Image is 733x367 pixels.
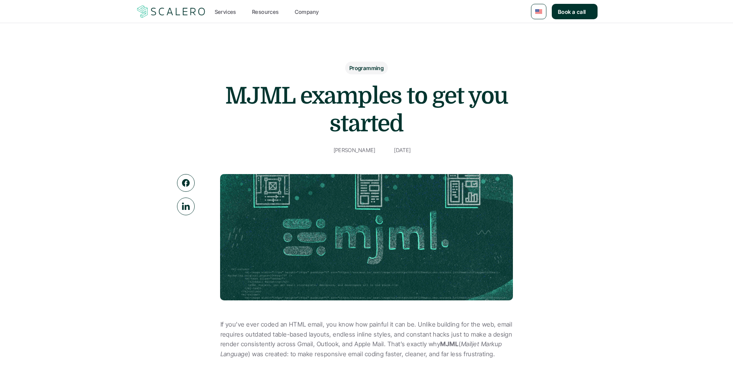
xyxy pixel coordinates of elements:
p: [PERSON_NAME] [334,145,376,155]
p: Services [215,8,236,16]
p: [DATE] [394,145,411,155]
img: Scalero company logotype [136,4,207,19]
p: If you’ve ever coded an HTML email, you know how painful it can be. Unlike building for the web, ... [220,320,513,359]
h1: MJML examples to get you started [213,82,521,137]
strong: MJML [440,340,459,348]
p: Resources [252,8,279,16]
p: Company [295,8,319,16]
a: Scalero company logotype [136,5,207,18]
p: Book a call [558,8,586,16]
a: Book a call [552,4,598,19]
p: Programming [349,64,384,72]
